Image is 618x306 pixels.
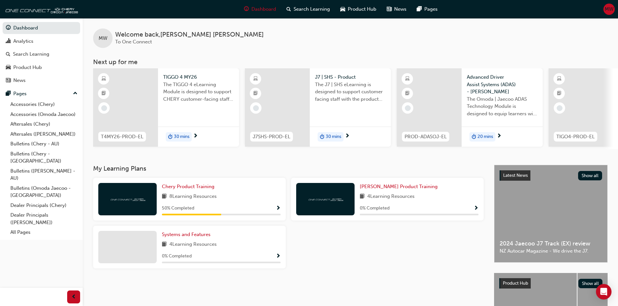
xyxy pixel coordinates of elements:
span: book-icon [162,193,167,201]
span: search-icon [6,51,10,57]
span: learningResourceType_ELEARNING-icon [253,75,258,83]
span: Pages [424,6,438,13]
span: 4 Learning Resources [367,193,415,201]
span: pages-icon [417,5,422,13]
button: DashboardAnalyticsSearch LearningProduct HubNews [3,21,80,88]
a: news-iconNews [382,3,412,16]
span: NZ Autocar Magazine - We drive the J7. [500,247,602,255]
a: T4MY26-PROD-ELTIGGO 4 MY26The TIGGO 4 eLearning Module is designed to support CHERY customer-faci... [93,68,239,147]
a: Chery Product Training [162,183,217,190]
a: Aftersales (Chery) [8,119,80,129]
span: duration-icon [168,133,173,141]
img: oneconnect [3,3,78,16]
span: J7SHS-PROD-EL [253,133,290,141]
a: Systems and Features [162,231,213,238]
span: learningResourceType_ELEARNING-icon [102,75,106,83]
span: The J7 | SHS eLearning is designed to support customer facing staff with the product and sales in... [315,81,386,103]
span: car-icon [6,65,11,71]
a: Product Hub [3,62,80,74]
span: 4 Learning Resources [169,241,217,249]
span: guage-icon [244,5,249,13]
span: chart-icon [6,39,11,44]
span: Dashboard [251,6,276,13]
span: pages-icon [6,91,11,97]
span: 0 % Completed [360,205,390,212]
a: News [3,74,80,86]
a: Search Learning [3,48,80,60]
span: learningResourceType_ELEARNING-icon [405,75,410,83]
span: learningRecordVerb_NONE-icon [253,105,259,111]
button: Show Progress [474,204,479,212]
span: Welcome back , [PERSON_NAME] [PERSON_NAME] [115,31,264,39]
span: 50 % Completed [162,205,194,212]
span: PROD-ADASOJ-EL [405,133,447,141]
span: Systems and Features [162,232,211,237]
span: Product Hub [348,6,376,13]
a: guage-iconDashboard [239,3,281,16]
h3: Next up for me [83,58,618,66]
span: learningResourceType_ELEARNING-icon [557,75,562,83]
a: Accessories (Omoda Jaecoo) [8,109,80,119]
span: 8 Learning Resources [169,193,217,201]
span: News [394,6,406,13]
a: Dealer Principals (Chery) [8,200,80,210]
span: booktick-icon [405,89,410,98]
a: car-iconProduct Hub [335,3,382,16]
span: news-icon [387,5,392,13]
span: booktick-icon [102,89,106,98]
a: Bulletins (Omoda Jaecoo - [GEOGRAPHIC_DATA]) [8,183,80,200]
span: MW [99,35,107,42]
span: duration-icon [472,133,476,141]
button: Pages [3,88,80,100]
button: Show all [578,171,602,180]
span: duration-icon [320,133,324,141]
span: TIGO4-PROD-EL [556,133,595,141]
span: next-icon [345,133,350,139]
div: Search Learning [13,51,49,58]
div: News [13,77,26,84]
span: learningRecordVerb_NONE-icon [405,105,411,111]
span: learningRecordVerb_NONE-icon [101,105,107,111]
a: Aftersales ([PERSON_NAME]) [8,129,80,139]
a: Dealer Principals ([PERSON_NAME]) [8,210,80,227]
span: Show Progress [276,206,281,211]
span: up-icon [73,89,78,98]
div: Product Hub [13,64,42,71]
a: Accessories (Chery) [8,99,80,109]
span: Advanced Driver Assist Systems (ADAS) - [PERSON_NAME] [467,74,538,96]
span: next-icon [497,133,502,139]
a: Bulletins (Chery - [GEOGRAPHIC_DATA]) [8,149,80,166]
span: book-icon [360,193,365,201]
span: Product Hub [503,280,528,286]
span: 30 mins [326,133,341,141]
a: [PERSON_NAME] Product Training [360,183,440,190]
h3: My Learning Plans [93,165,484,172]
span: Search Learning [294,6,330,13]
span: next-icon [193,133,198,139]
div: Pages [13,90,27,97]
span: car-icon [340,5,345,13]
a: Bulletins (Chery - AU) [8,139,80,149]
span: [PERSON_NAME] Product Training [360,184,438,189]
span: Latest News [503,173,528,178]
span: The Omoda | Jaecoo ADAS Technology Module is designed to equip learners with essential knowledge ... [467,96,538,118]
a: All Pages [8,227,80,237]
span: TIGGO 4 MY26 [163,74,234,81]
a: Product HubShow all [499,278,602,289]
span: Show Progress [474,206,479,211]
span: Show Progress [276,254,281,259]
span: 0 % Completed [162,253,192,260]
span: To One Connect [115,39,152,45]
span: J7 | SHS - Product [315,74,386,81]
span: prev-icon [71,293,76,301]
button: MW [603,4,615,15]
div: Open Intercom Messenger [596,284,612,300]
img: oneconnect [110,196,145,202]
span: T4MY26-PROD-EL [101,133,143,141]
div: Analytics [13,38,33,45]
button: Show all [578,279,603,288]
span: The TIGGO 4 eLearning Module is designed to support CHERY customer-facing staff with the product ... [163,81,234,103]
a: Latest NewsShow all2024 Jaecoo J7 Track (EX) reviewNZ Autocar Magazine - We drive the J7. [494,165,608,263]
span: news-icon [6,78,11,84]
